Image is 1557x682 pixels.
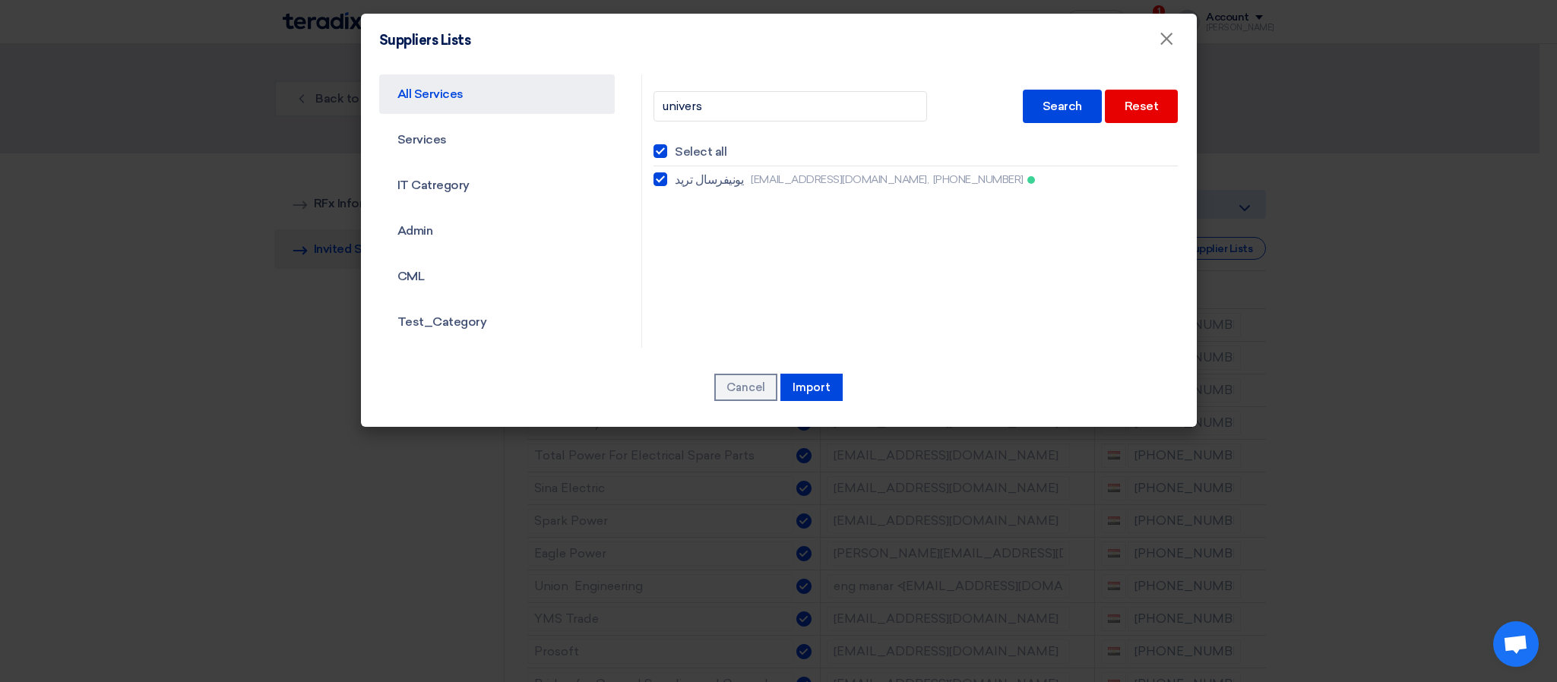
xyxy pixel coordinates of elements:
[379,74,616,114] a: All Services
[780,374,843,401] button: Import
[653,91,927,122] input: Search in list...
[933,172,1024,188] span: [PHONE_NUMBER]
[379,302,616,342] a: Test_Category
[1493,621,1539,667] a: Open chat
[379,120,616,159] a: Services
[1023,90,1102,123] div: Search
[675,143,726,161] span: Select all
[379,166,616,205] a: IT Catregory
[1159,27,1174,58] span: ×
[751,172,929,188] span: [EMAIL_ADDRESS][DOMAIN_NAME],
[379,211,616,251] a: Admin
[1147,24,1186,55] button: Close
[675,171,743,189] span: يونيفرسال تريد
[1105,90,1179,123] div: Reset
[379,257,616,296] a: CML
[714,374,777,401] button: Cancel
[379,32,471,49] h4: Suppliers Lists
